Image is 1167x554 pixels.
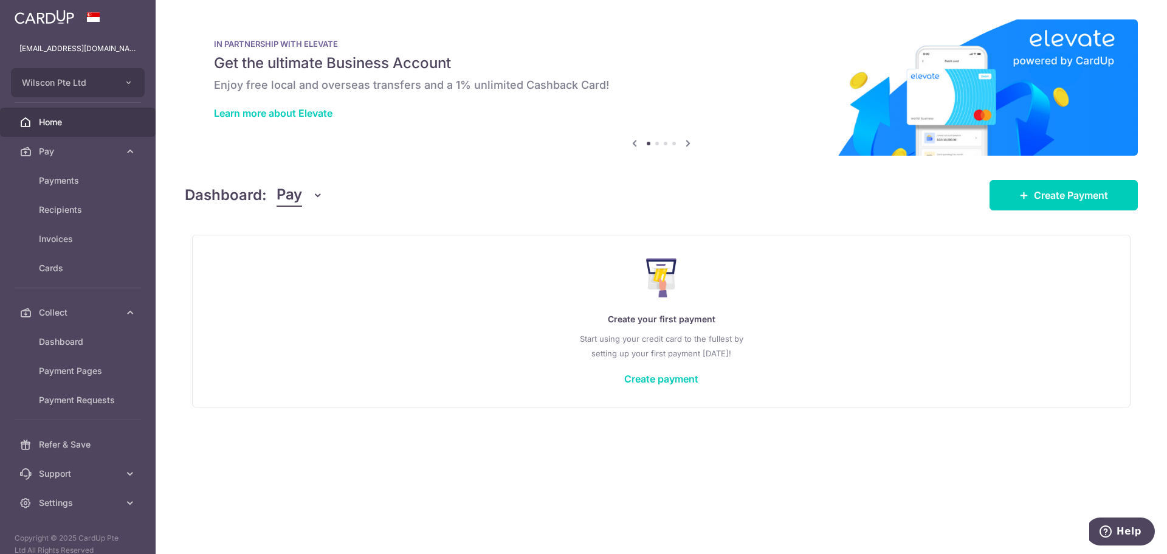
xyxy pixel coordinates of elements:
span: Dashboard [39,336,119,348]
span: Cards [39,262,119,274]
button: Wilscon Pte Ltd [11,68,145,97]
h4: Dashboard: [185,184,267,206]
a: Create Payment [990,180,1138,210]
h6: Enjoy free local and overseas transfers and a 1% unlimited Cashback Card! [214,78,1109,92]
span: Settings [39,497,119,509]
span: Recipients [39,204,119,216]
span: Payments [39,175,119,187]
span: Wilscon Pte Ltd [22,77,112,89]
span: Home [39,116,119,128]
span: Refer & Save [39,438,119,451]
p: [EMAIL_ADDRESS][DOMAIN_NAME] [19,43,136,55]
iframe: Opens a widget where you can find more information [1089,518,1155,548]
span: Create Payment [1034,188,1108,203]
p: IN PARTNERSHIP WITH ELEVATE [214,39,1109,49]
h5: Get the ultimate Business Account [214,54,1109,73]
span: Payment Requests [39,394,119,406]
img: Renovation banner [185,19,1138,156]
span: Pay [277,184,302,207]
button: Pay [277,184,323,207]
span: Pay [39,145,119,158]
img: CardUp [15,10,74,24]
img: Make Payment [646,258,677,297]
span: Invoices [39,233,119,245]
span: Collect [39,306,119,319]
p: Create your first payment [217,312,1106,327]
a: Create payment [624,373,698,385]
p: Start using your credit card to the fullest by setting up your first payment [DATE]! [217,331,1106,361]
span: Support [39,468,119,480]
span: Payment Pages [39,365,119,377]
a: Learn more about Elevate [214,107,332,119]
